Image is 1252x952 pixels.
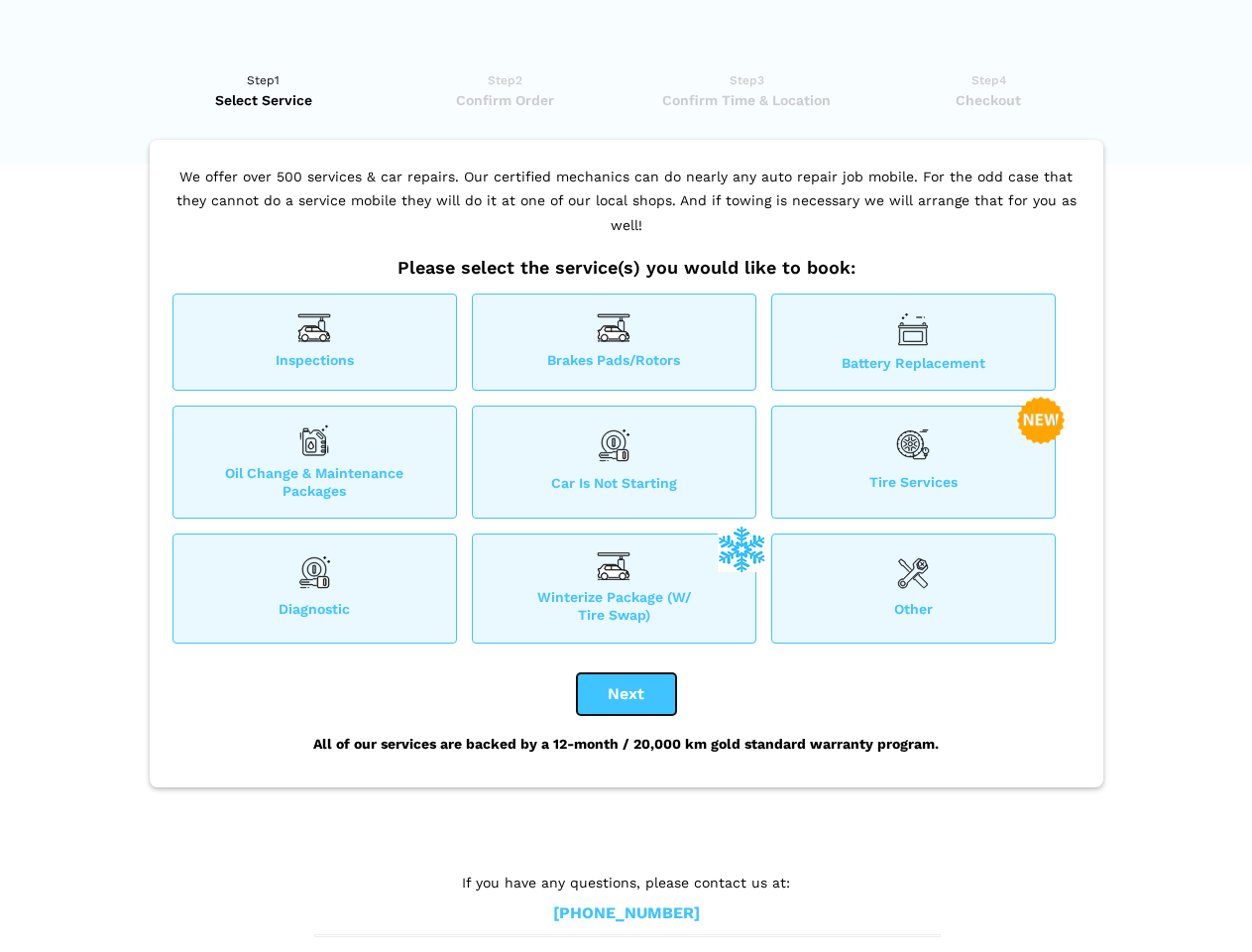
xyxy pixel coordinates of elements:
a: Step4 [874,70,1103,110]
span: Brakes Pads/Rotors [473,351,755,372]
a: Step2 [391,70,620,110]
h2: Please select the service(s) you would like to book: [168,257,1085,279]
a: Step3 [632,70,861,110]
img: winterize-icon_1.png [718,525,765,572]
span: Oil Change & Maintenance Packages [173,464,456,500]
a: Step1 [150,70,379,110]
span: Winterize Package (W/ Tire Swap) [473,588,755,624]
p: We offer over 500 services & car repairs. Our certified mechanics can do nearly any auto repair j... [168,165,1085,258]
a: [PHONE_NUMBER] [553,903,700,924]
button: Next [577,673,676,715]
span: Other [772,600,1055,624]
img: new-badge-2-48.png [1017,397,1065,444]
span: Confirm Time & Location [632,90,861,110]
span: Diagnostic [173,600,456,624]
span: Confirm Order [391,90,620,110]
span: Inspections [173,351,456,372]
span: Tire Services [772,473,1055,500]
div: All of our services are backed by a 12-month / 20,000 km gold standard warranty program. [168,715,1085,773]
span: Select Service [150,90,379,110]
span: Checkout [874,90,1103,110]
span: Car is not starting [473,474,755,500]
p: If you have any questions, please contact us at: [314,872,939,893]
span: Battery Replacement [772,354,1055,372]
